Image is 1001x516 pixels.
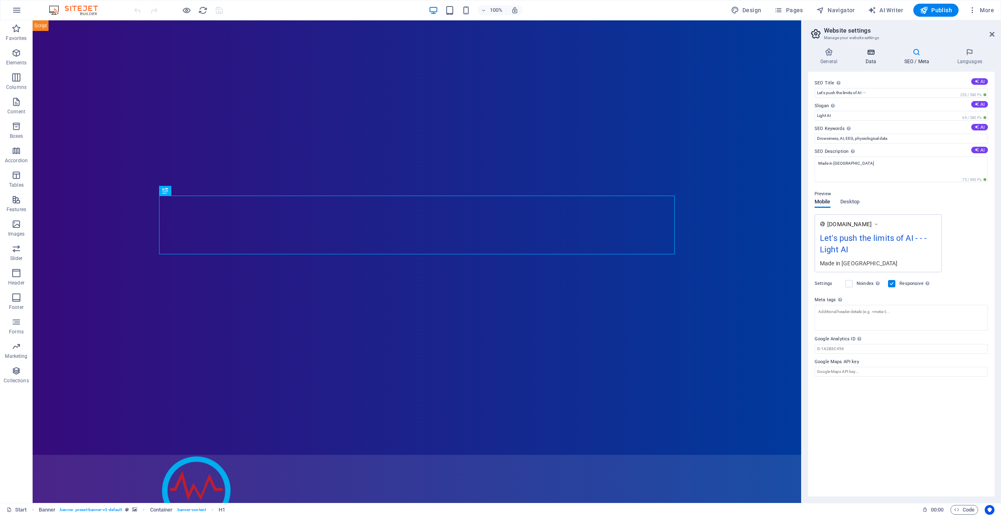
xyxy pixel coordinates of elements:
[820,259,937,267] div: Made in [GEOGRAPHIC_DATA]
[913,4,959,17] button: Publish
[182,5,191,15] button: Click here to leave preview mode and continue editing
[219,505,225,515] span: Click to select. Double-click to edit
[971,78,988,85] button: SEO Title
[5,353,27,359] p: Marketing
[198,6,208,15] i: Reload page
[815,101,988,111] label: Slogan
[478,5,507,15] button: 100%
[815,357,988,367] label: Google Maps API key
[4,377,29,384] p: Collections
[853,48,892,65] h4: Data
[7,206,26,213] p: Features
[945,48,994,65] h4: Languages
[6,35,27,42] p: Favorites
[868,6,904,14] span: AI Writer
[150,505,173,515] span: Click to select. Double-click to edit
[7,108,25,115] p: Content
[815,197,830,208] span: Mobile
[176,505,206,515] span: . banner-content
[954,505,974,515] span: Code
[511,7,518,14] i: On resize automatically adjust zoom level to fit chosen device.
[490,5,503,15] h6: 100%
[899,279,932,289] label: Responsive
[10,133,23,139] p: Boxes
[9,329,24,335] p: Forms
[824,34,978,42] h3: Manage your website settings
[815,334,988,344] label: Google Analytics ID
[971,124,988,130] button: SEO Keywords
[9,304,24,311] p: Footer
[815,367,988,377] input: Google Maps API key...
[815,199,859,214] div: Preview
[865,4,907,17] button: AI Writer
[9,182,24,188] p: Tables
[8,231,25,237] p: Images
[968,6,994,14] span: More
[815,78,988,88] label: SEO Title
[7,505,27,515] a: Click to cancel selection. Double-click to open Pages
[731,6,762,14] span: Design
[5,157,28,164] p: Accordion
[125,507,129,512] i: This element is a customizable preset
[771,4,806,17] button: Pages
[6,84,27,90] p: Columns
[728,4,765,17] div: Design (Ctrl+Alt+Y)
[892,48,945,65] h4: SEO / Meta
[198,5,208,15] button: reload
[820,232,937,259] div: Let's push the limits of AI - - - Light AI
[39,505,56,515] span: Click to select. Double-click to edit
[961,177,988,183] span: 75 / 990 Px
[985,505,994,515] button: Usercentrics
[959,92,988,98] span: 250 / 580 Px
[971,101,988,108] button: Slogan
[857,279,883,289] label: Noindex
[971,147,988,153] button: SEO Description
[815,111,988,121] input: Slogan...
[816,6,855,14] span: Navigator
[815,295,988,305] label: Meta tags
[815,279,841,289] label: Settings
[59,505,122,515] span: . banner .preset-banner-v3-default
[47,5,108,15] img: Editor Logo
[922,505,944,515] h6: Session time
[813,4,858,17] button: Navigator
[8,280,24,286] p: Header
[132,507,137,512] i: This element contains a background
[827,220,872,228] span: [DOMAIN_NAME]
[950,505,978,515] button: Code
[815,189,831,199] p: Preview
[815,124,988,134] label: SEO Keywords
[961,115,988,121] span: 69 / 580 Px
[728,4,765,17] button: Design
[6,60,27,66] p: Elements
[10,255,23,262] p: Slider
[815,147,988,157] label: SEO Description
[824,27,994,34] h2: Website settings
[815,344,988,354] input: G-1A2B3C456
[937,507,938,513] span: :
[931,505,943,515] span: 00 00
[808,48,853,65] h4: General
[39,505,226,515] nav: breadcrumb
[965,4,997,17] button: More
[774,6,803,14] span: Pages
[840,197,860,208] span: Desktop
[920,6,952,14] span: Publish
